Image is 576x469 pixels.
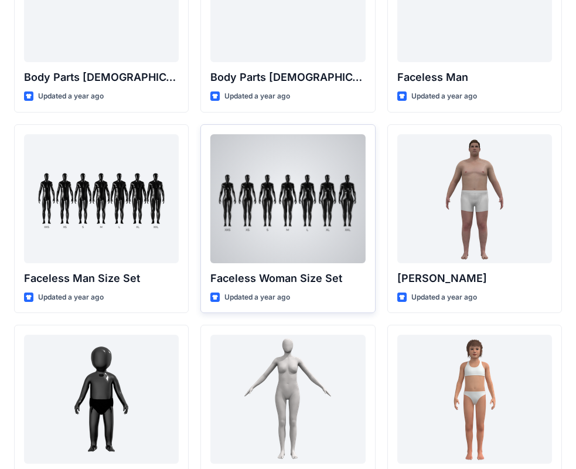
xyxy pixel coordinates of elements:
[38,291,104,304] p: Updated a year ago
[210,134,365,263] a: Faceless Woman Size Set
[411,291,477,304] p: Updated a year ago
[397,335,552,464] a: Emily
[24,335,179,464] a: Faceless Baby
[224,291,290,304] p: Updated a year ago
[397,69,552,86] p: Faceless Man
[38,90,104,103] p: Updated a year ago
[210,270,365,287] p: Faceless Woman Size Set
[224,90,290,103] p: Updated a year ago
[411,90,477,103] p: Updated a year ago
[210,69,365,86] p: Body Parts [DEMOGRAPHIC_DATA]
[24,270,179,287] p: Faceless Man Size Set
[24,134,179,263] a: Faceless Man Size Set
[24,69,179,86] p: Body Parts [DEMOGRAPHIC_DATA]
[397,270,552,287] p: [PERSON_NAME]
[210,335,365,464] a: Faceless Female CN Lite
[397,134,552,263] a: Joseph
